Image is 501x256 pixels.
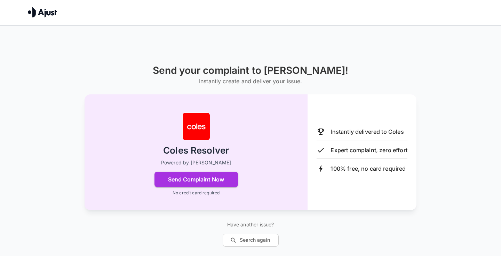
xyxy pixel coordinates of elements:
h1: Send your complaint to [PERSON_NAME]! [153,65,349,76]
h6: Instantly create and deliver your issue. [153,76,349,86]
p: Expert complaint, zero effort [331,146,407,154]
p: 100% free, no card required [331,164,406,173]
button: Search again [223,234,279,247]
p: Powered by [PERSON_NAME] [161,159,231,166]
p: Have another issue? [223,221,279,228]
img: Ajust [28,7,57,17]
p: Instantly delivered to Coles [331,127,404,136]
img: Coles [182,113,210,140]
h2: Coles Resolver [163,145,229,157]
button: Send Complaint Now [154,172,238,187]
p: No credit card required [173,190,220,196]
